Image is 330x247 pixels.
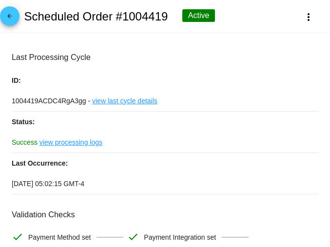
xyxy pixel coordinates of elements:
[12,180,84,188] span: [DATE] 05:02:15 GMT-4
[24,10,168,23] h2: Scheduled Order #1004419
[92,91,157,111] a: view last cycle details
[127,231,139,243] mat-icon: check
[12,210,318,219] h3: Validation Checks
[39,132,102,152] a: view processing logs
[4,13,16,24] mat-icon: arrow_back
[12,70,318,91] p: ID:
[182,9,215,22] div: Active
[12,97,90,105] span: 1004419ACDC4RgA3gg -
[12,112,318,132] p: Status:
[12,53,318,62] h3: Last Processing Cycle
[303,11,314,23] mat-icon: more_vert
[12,231,23,243] mat-icon: check
[12,153,318,173] p: Last Occurrence:
[12,138,38,146] span: Success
